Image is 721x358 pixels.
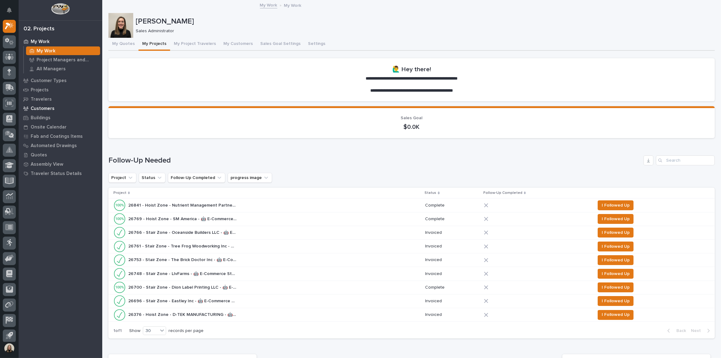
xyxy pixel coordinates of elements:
[392,66,431,73] h2: 🙋‍♂️ Hey there!
[128,297,238,304] p: 26696 - Stair Zone - Eastley Inc - 🤖 E-Commerce Stair Order
[108,308,715,321] tr: 26376 - Hoist Zone - D-TEK MANUFACTURING - 🤖 E-Commerce Custom Crane(s)26376 - Hoist Zone - D-TEK...
[425,312,479,317] p: Invoiced
[128,215,238,222] p: 26769 - Hoist Zone - SM America - 🤖 E-Commerce Custom Crane(s)
[598,282,634,292] button: I Followed Up
[19,94,102,104] a: Travelers
[24,26,55,33] div: 02. Projects
[19,85,102,94] a: Projects
[170,38,220,51] button: My Project Travelers
[598,242,634,251] button: I Followed Up
[31,124,67,130] p: Onsite Calendar
[602,270,630,277] span: I Followed Up
[168,173,225,183] button: Follow-Up Completed
[602,202,630,209] span: I Followed Up
[19,104,102,113] a: Customers
[108,199,715,212] tr: 26841 - Hoist Zone - Nutrient Management Partners - 🤖 E-Commerce Custom Crane(s)26841 - Hoist Zon...
[691,328,705,334] span: Next
[31,143,77,149] p: Automated Drawings
[139,173,165,183] button: Status
[19,37,102,46] a: My Work
[169,328,204,334] p: records per page
[602,284,630,291] span: I Followed Up
[108,294,715,308] tr: 26696 - Stair Zone - Eastley Inc - 🤖 E-Commerce Stair Order26696 - Stair Zone - Eastley Inc - 🤖 E...
[51,3,69,15] img: Workspace Logo
[108,173,136,183] button: Project
[128,202,238,208] p: 26841 - Hoist Zone - Nutrient Management Partners - 🤖 E-Commerce Custom Crane(s)
[19,76,102,85] a: Customer Types
[128,311,238,317] p: 26376 - Hoist Zone - D-TEK MANUFACTURING - 🤖 E-Commerce Custom Crane(s)
[31,39,50,45] p: My Work
[108,156,641,165] h1: Follow-Up Needed
[228,173,272,183] button: progress image
[108,281,715,294] tr: 26700 - Stair Zone - Dion Label Printing LLC - 🤖 E-Commerce Stair Order26700 - Stair Zone - Dion ...
[108,240,715,253] tr: 26761 - Stair Zone - Tree Frog Woodworking Inc - 🤖 E-Commerce Stair Order26761 - Stair Zone - Tre...
[37,66,66,72] p: All Managers
[19,159,102,169] a: Assembly View
[24,46,102,55] a: My Work
[598,228,634,238] button: I Followed Up
[24,64,102,73] a: All Managers
[3,4,16,17] button: Notifications
[656,155,715,165] input: Search
[19,122,102,132] a: Onsite Calendar
[425,230,479,235] p: Invoiced
[129,328,140,334] p: Show
[37,57,98,63] p: Project Managers and Engineers
[425,285,479,290] p: Complete
[598,310,634,320] button: I Followed Up
[31,97,52,102] p: Travelers
[602,215,630,223] span: I Followed Up
[136,28,710,34] p: Sales Administrator
[108,38,138,51] button: My Quotes
[425,216,479,222] p: Complete
[108,323,127,338] p: 1 of 1
[113,190,126,196] p: Project
[31,87,49,93] p: Projects
[220,38,257,51] button: My Customers
[31,162,63,167] p: Assembly View
[108,267,715,281] tr: 26748 - Stair Zone - LIvFarms - 🤖 E-Commerce Stair Order26748 - Stair Zone - LIvFarms - 🤖 E-Comme...
[602,243,630,250] span: I Followed Up
[8,7,16,17] div: Notifications
[19,150,102,159] a: Quotes
[424,190,436,196] p: Status
[31,152,47,158] p: Quotes
[128,242,238,249] p: 26761 - Stair Zone - Tree Frog Woodworking Inc - 🤖 E-Commerce Stair Order
[688,328,715,334] button: Next
[37,48,55,54] p: My Work
[425,299,479,304] p: Invoiced
[128,270,238,277] p: 26748 - Stair Zone - LIvFarms - 🤖 E-Commerce Stair Order
[3,342,16,355] button: users-avatar
[598,296,634,306] button: I Followed Up
[143,328,158,334] div: 30
[425,203,479,208] p: Complete
[662,328,688,334] button: Back
[598,200,634,210] button: I Followed Up
[138,38,170,51] button: My Projects
[116,123,707,131] p: $0.0K
[483,190,522,196] p: Follow-Up Completed
[19,141,102,150] a: Automated Drawings
[128,256,238,263] p: 26753 - Stair Zone - The Brick Doctor Inc - 🤖 E-Commerce Stair Order
[673,328,686,334] span: Back
[31,171,82,177] p: Traveler Status Details
[602,229,630,236] span: I Followed Up
[598,255,634,265] button: I Followed Up
[31,134,83,139] p: Fab and Coatings Items
[128,284,238,290] p: 26700 - Stair Zone - Dion Label Printing LLC - 🤖 E-Commerce Stair Order
[19,132,102,141] a: Fab and Coatings Items
[304,38,329,51] button: Settings
[31,106,55,111] p: Customers
[108,212,715,226] tr: 26769 - Hoist Zone - SM America - 🤖 E-Commerce Custom Crane(s)26769 - Hoist Zone - SM America - 🤖...
[108,253,715,267] tr: 26753 - Stair Zone - The Brick Doctor Inc - 🤖 E-Commerce Stair Order26753 - Stair Zone - The Bric...
[602,297,630,305] span: I Followed Up
[598,214,634,224] button: I Followed Up
[31,78,67,84] p: Customer Types
[31,115,51,121] p: Buildings
[425,244,479,249] p: Invoiced
[260,1,277,8] a: My Work
[257,38,304,51] button: Sales Goal Settings
[602,311,630,318] span: I Followed Up
[401,116,423,120] span: Sales Goal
